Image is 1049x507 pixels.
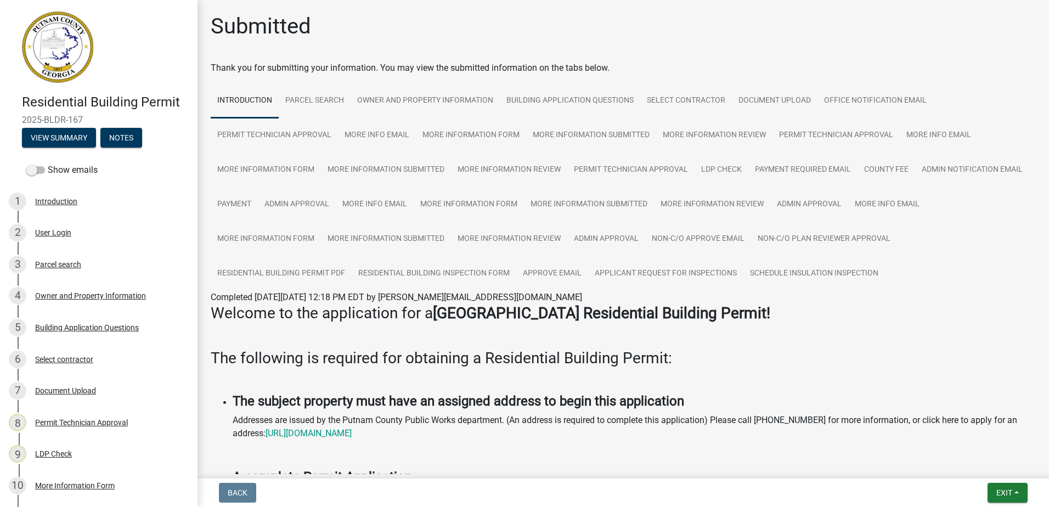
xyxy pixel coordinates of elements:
[279,83,351,119] a: Parcel search
[35,387,96,395] div: Document Upload
[9,287,26,305] div: 4
[35,450,72,458] div: LDP Check
[211,256,352,291] a: Residential Building Permit PDF
[858,153,915,188] a: County Fee
[772,118,900,153] a: Permit Technician Approval
[211,222,321,257] a: More Information Form
[22,128,96,148] button: View Summary
[732,83,817,119] a: Document Upload
[35,419,128,426] div: Permit Technician Approval
[996,488,1012,497] span: Exit
[526,118,656,153] a: More Information Submitted
[451,222,567,257] a: More Information Review
[351,83,500,119] a: Owner and Property Information
[748,153,858,188] a: Payment Required Email
[211,292,582,302] span: Completed [DATE][DATE] 12:18 PM EDT by [PERSON_NAME][EMAIL_ADDRESS][DOMAIN_NAME]
[848,187,926,222] a: More Info Email
[416,118,526,153] a: More Information Form
[211,349,1036,368] h3: The following is required for obtaining a Residential Building Permit:
[35,198,77,205] div: Introduction
[414,187,524,222] a: More Information Form
[900,118,978,153] a: More Info Email
[266,428,352,438] a: [URL][DOMAIN_NAME]
[9,445,26,463] div: 9
[9,382,26,399] div: 7
[336,187,414,222] a: More Info Email
[211,304,1036,323] h3: Welcome to the application for a
[211,118,338,153] a: Permit Technician Approval
[338,118,416,153] a: More Info Email
[9,256,26,273] div: 3
[22,115,176,125] span: 2025-BLDR-167
[751,222,897,257] a: Non-C/O Plan Reviewer Approval
[35,324,139,331] div: Building Application Questions
[35,482,115,489] div: More Information Form
[22,134,96,143] wm-modal-confirm: Summary
[817,83,933,119] a: Office Notification Email
[233,414,1036,440] p: Addresses are issued by the Putnam County Public Works department. (An address is required to com...
[321,222,451,257] a: More Information Submitted
[9,224,26,241] div: 2
[321,153,451,188] a: More Information Submitted
[211,13,311,40] h1: Submitted
[516,256,588,291] a: Approve Email
[211,153,321,188] a: More Information Form
[567,153,695,188] a: Permit Technician Approval
[35,292,146,300] div: Owner and Property Information
[211,187,258,222] a: Payment
[433,304,770,322] strong: [GEOGRAPHIC_DATA] Residential Building Permit!
[588,256,743,291] a: Applicant Request for Inspections
[35,229,71,236] div: User Login
[219,483,256,503] button: Back
[233,469,415,485] strong: A complete Permit Application:
[9,193,26,210] div: 1
[22,12,93,83] img: Putnam County, Georgia
[9,477,26,494] div: 10
[9,414,26,431] div: 8
[567,222,645,257] a: Admin Approval
[211,61,1036,75] div: Thank you for submitting your information. You may view the submitted information on the tabs below.
[451,153,567,188] a: More Information Review
[9,319,26,336] div: 5
[35,356,93,363] div: Select contractor
[988,483,1028,503] button: Exit
[915,153,1029,188] a: Admin Notification Email
[100,134,142,143] wm-modal-confirm: Notes
[640,83,732,119] a: Select contractor
[743,256,885,291] a: Schedule Insulation Inspection
[770,187,848,222] a: Admin Approval
[352,256,516,291] a: Residential Building Inspection Form
[228,488,247,497] span: Back
[22,94,189,110] h4: Residential Building Permit
[211,83,279,119] a: Introduction
[695,153,748,188] a: LDP Check
[524,187,654,222] a: More Information Submitted
[258,187,336,222] a: Admin Approval
[500,83,640,119] a: Building Application Questions
[9,351,26,368] div: 6
[100,128,142,148] button: Notes
[654,187,770,222] a: More Information Review
[35,261,81,268] div: Parcel search
[233,393,684,409] strong: The subject property must have an assigned address to begin this application
[645,222,751,257] a: Non-C/O Approve Email
[26,164,98,177] label: Show emails
[656,118,772,153] a: More Information Review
